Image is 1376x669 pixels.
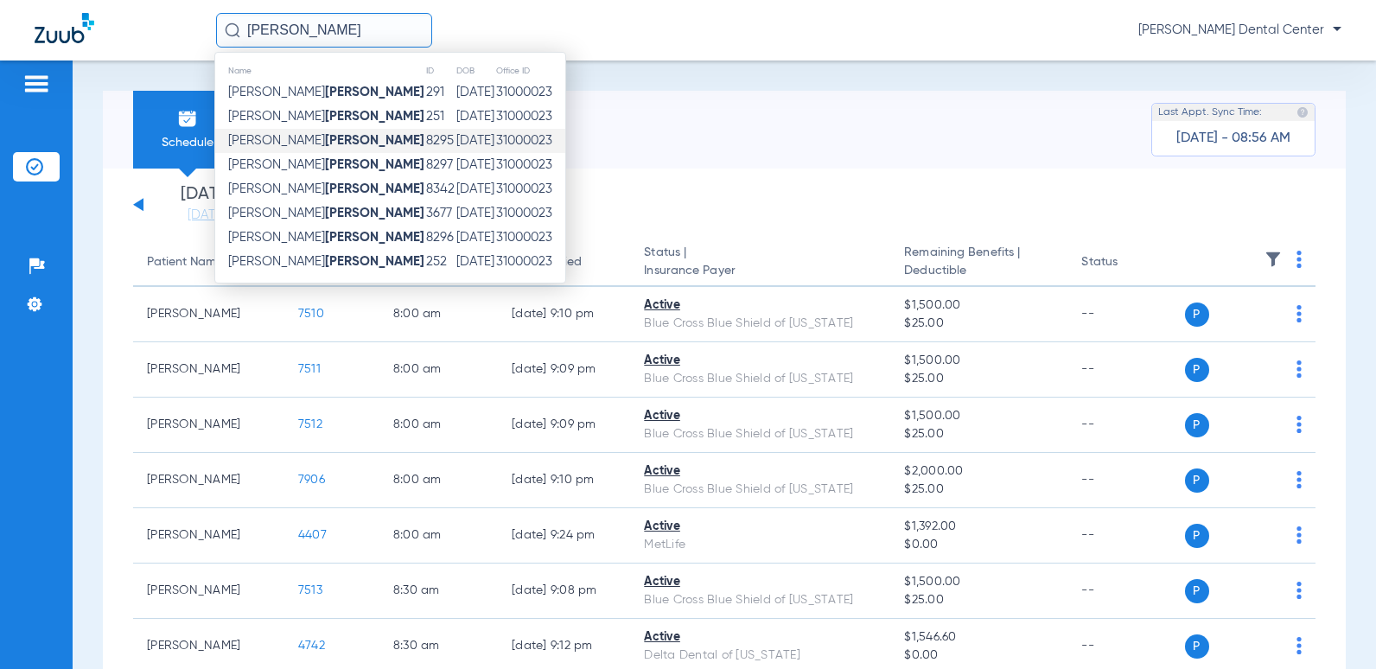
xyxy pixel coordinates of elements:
span: 4742 [298,640,325,652]
span: Deductible [904,262,1054,280]
td: [DATE] 9:08 PM [498,564,630,619]
th: Office ID [495,61,565,80]
img: group-dot-blue.svg [1296,251,1302,268]
span: 7510 [298,308,324,320]
strong: [PERSON_NAME] [325,134,424,147]
img: group-dot-blue.svg [1296,582,1302,599]
span: 7511 [298,363,321,375]
span: $2,000.00 [904,462,1054,481]
td: 8297 [425,153,455,177]
strong: [PERSON_NAME] [325,182,424,195]
div: Blue Cross Blue Shield of [US_STATE] [644,481,876,499]
td: -- [1067,398,1184,453]
td: [PERSON_NAME] [133,287,284,342]
span: [PERSON_NAME] [228,231,424,244]
div: Blue Cross Blue Shield of [US_STATE] [644,370,876,388]
span: [PERSON_NAME] [228,255,424,268]
span: $25.00 [904,591,1054,609]
td: -- [1067,508,1184,564]
td: 8:30 AM [379,564,498,619]
div: Active [644,296,876,315]
span: P [1185,358,1209,382]
div: Delta Dental of [US_STATE] [644,647,876,665]
td: 31000023 [495,177,565,201]
strong: [PERSON_NAME] [325,86,424,99]
span: 7906 [298,474,325,486]
span: $0.00 [904,536,1054,554]
span: [PERSON_NAME] [228,158,424,171]
td: 291 [425,80,455,105]
span: $25.00 [904,481,1054,499]
span: Last Appt. Sync Time: [1158,104,1262,121]
td: -- [1067,287,1184,342]
td: 31000023 [495,129,565,153]
span: [PERSON_NAME] [228,110,424,123]
img: Search Icon [225,22,240,38]
strong: [PERSON_NAME] [325,158,424,171]
a: [DATE] [155,207,258,224]
td: 8:00 AM [379,342,498,398]
th: Status | [630,239,890,287]
td: [DATE] [455,153,495,177]
span: $25.00 [904,425,1054,443]
td: [DATE] 9:09 PM [498,398,630,453]
span: [PERSON_NAME] Dental Center [1138,22,1341,39]
span: P [1185,468,1209,493]
img: Zuub Logo [35,13,94,43]
strong: [PERSON_NAME] [325,231,424,244]
span: [DATE] - 08:56 AM [1176,130,1290,147]
td: -- [1067,342,1184,398]
span: $0.00 [904,647,1054,665]
span: P [1185,413,1209,437]
td: 31000023 [495,201,565,226]
img: group-dot-blue.svg [1296,526,1302,544]
td: [PERSON_NAME] [133,564,284,619]
img: group-dot-blue.svg [1296,305,1302,322]
td: 8:00 AM [379,287,498,342]
span: [PERSON_NAME] [228,134,424,147]
div: Active [644,518,876,536]
td: 3677 [425,201,455,226]
div: Patient Name [147,253,223,271]
li: [DATE] [155,186,258,224]
div: Patient Name [147,253,271,271]
td: [DATE] 9:10 PM [498,287,630,342]
div: Active [644,573,876,591]
span: [PERSON_NAME] [228,86,424,99]
strong: [PERSON_NAME] [325,110,424,123]
div: Active [644,462,876,481]
img: hamburger-icon [22,73,50,94]
span: $25.00 [904,370,1054,388]
span: [PERSON_NAME] [228,207,424,220]
td: [DATE] [455,201,495,226]
span: 4407 [298,529,327,541]
td: 8296 [425,226,455,250]
td: 252 [425,250,455,274]
td: [DATE] [455,105,495,129]
td: 8295 [425,129,455,153]
span: $25.00 [904,315,1054,333]
th: Status [1067,239,1184,287]
img: Schedule [177,108,198,129]
div: Active [644,407,876,425]
th: Remaining Benefits | [890,239,1067,287]
span: 7512 [298,418,322,430]
span: P [1185,303,1209,327]
span: [PERSON_NAME] [228,182,424,195]
td: 31000023 [495,250,565,274]
div: Active [644,352,876,370]
td: [DATE] [455,250,495,274]
td: [DATE] [455,129,495,153]
img: group-dot-blue.svg [1296,637,1302,654]
strong: [PERSON_NAME] [325,207,424,220]
td: 8:00 AM [379,453,498,508]
td: [DATE] 9:10 PM [498,453,630,508]
td: 251 [425,105,455,129]
img: group-dot-blue.svg [1296,416,1302,433]
span: $1,546.60 [904,628,1054,647]
td: 8:00 AM [379,508,498,564]
td: [DATE] [455,80,495,105]
span: $1,500.00 [904,296,1054,315]
th: Name [215,61,425,80]
span: Schedule [146,134,228,151]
